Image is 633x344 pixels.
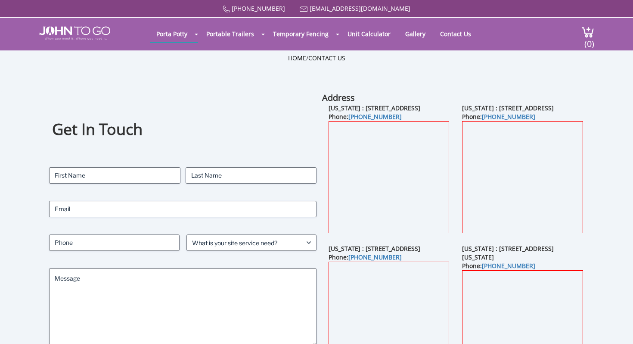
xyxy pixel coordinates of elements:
a: [PHONE_NUMBER] [348,253,402,261]
b: Phone: [329,253,402,261]
b: Phone: [329,113,402,121]
a: Porta Potty [150,25,194,42]
a: [PHONE_NUMBER] [482,262,535,270]
a: Contact Us [308,54,345,62]
img: Call [223,6,230,13]
input: Last Name [186,167,316,184]
img: JOHN to go [39,26,110,40]
a: [PHONE_NUMBER] [482,113,535,121]
a: [PHONE_NUMBER] [348,113,402,121]
b: Address [322,92,355,103]
h1: Get In Touch [52,119,314,140]
b: [US_STATE] : [STREET_ADDRESS] [329,244,420,253]
a: Portable Trailers [200,25,261,42]
b: [US_STATE] : [STREET_ADDRESS][US_STATE] [462,244,554,261]
a: Home [288,54,306,62]
img: cart a [581,26,594,38]
a: [EMAIL_ADDRESS][DOMAIN_NAME] [310,4,410,13]
a: [PHONE_NUMBER] [232,4,285,13]
b: [US_STATE] : [STREET_ADDRESS] [462,104,554,112]
a: Temporary Fencing [267,25,335,42]
b: [US_STATE] : [STREET_ADDRESS] [329,104,420,112]
input: First Name [49,167,180,184]
a: Unit Calculator [341,25,397,42]
a: Gallery [399,25,432,42]
b: Phone: [462,113,535,121]
b: Phone: [462,262,535,270]
span: (0) [584,31,594,50]
ul: / [288,54,345,63]
img: Mail [300,6,308,12]
input: Phone [49,235,179,251]
input: Email [49,201,316,217]
a: Contact Us [434,25,478,42]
